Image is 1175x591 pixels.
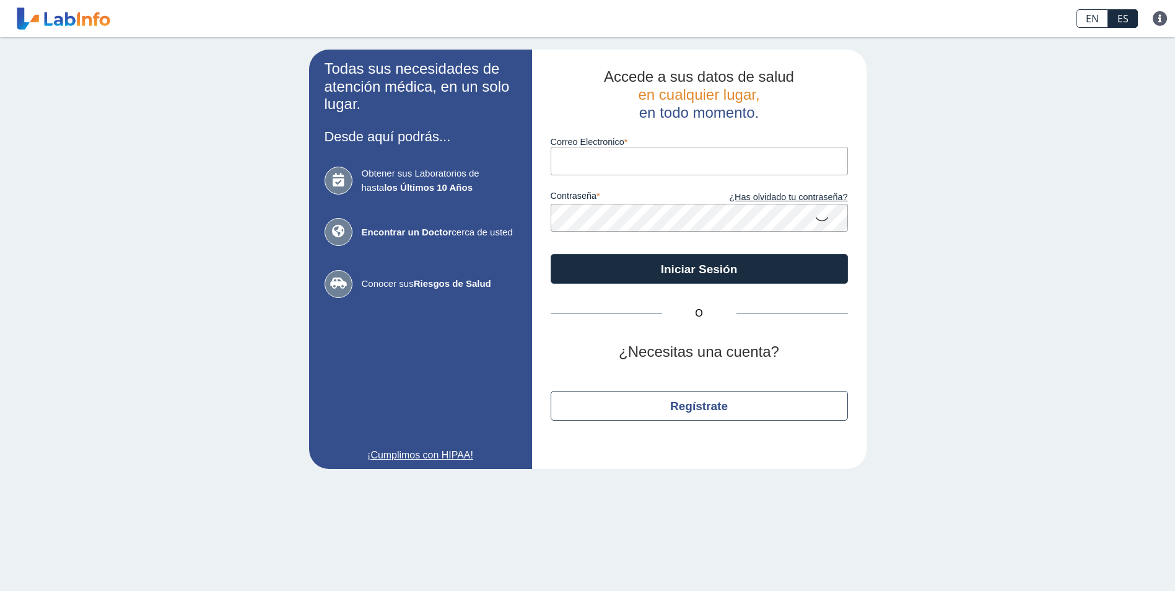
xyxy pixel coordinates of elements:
[414,278,491,289] b: Riesgos de Salud
[384,182,473,193] b: los Últimos 10 Años
[362,227,452,237] b: Encontrar un Doctor
[551,343,848,361] h2: ¿Necesitas una cuenta?
[325,129,517,144] h3: Desde aquí podrás...
[638,86,759,103] span: en cualquier lugar,
[325,448,517,463] a: ¡Cumplimos con HIPAA!
[325,60,517,113] h2: Todas sus necesidades de atención médica, en un solo lugar.
[1077,9,1108,28] a: EN
[662,306,736,321] span: O
[639,104,759,121] span: en todo momento.
[551,254,848,284] button: Iniciar Sesión
[699,191,848,204] a: ¿Has olvidado tu contraseña?
[551,137,848,147] label: Correo Electronico
[551,191,699,204] label: contraseña
[362,277,517,291] span: Conocer sus
[551,391,848,421] button: Regístrate
[362,167,517,195] span: Obtener sus Laboratorios de hasta
[1108,9,1138,28] a: ES
[604,68,794,85] span: Accede a sus datos de salud
[362,225,517,240] span: cerca de usted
